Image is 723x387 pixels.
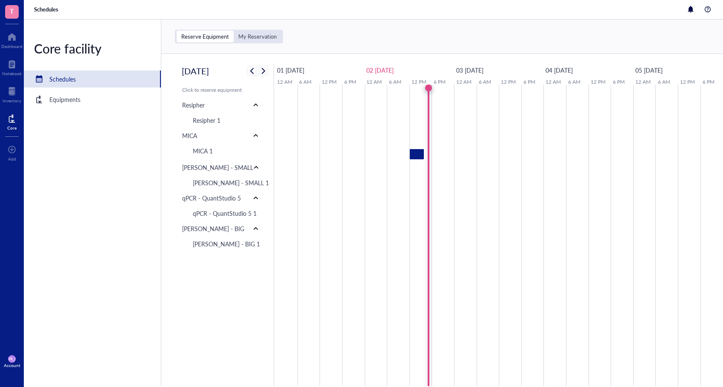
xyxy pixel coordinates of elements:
a: September 2, 2025 [364,64,396,76]
a: 12 PM [409,76,429,88]
a: 6 PM [521,76,537,88]
div: Notebook [2,71,22,76]
div: [PERSON_NAME] - BIG 1 [193,239,260,249]
a: 12 PM [499,76,518,88]
a: Notebook [2,57,22,76]
a: September 3, 2025 [454,64,486,76]
a: 6 AM [566,76,583,88]
div: Add [8,156,16,161]
div: Reserve Equipment [181,33,229,40]
div: [PERSON_NAME] - SMALL [182,163,253,172]
div: [PERSON_NAME] - BIG [182,224,244,233]
a: 6 AM [387,76,403,88]
div: Dashboard [1,44,23,49]
a: 6 PM [342,76,358,88]
a: Schedules [34,6,60,13]
div: qPCR - QuantStudio 5 [182,193,241,203]
div: Resipher 1 [193,116,220,125]
div: Schedules [49,74,76,84]
a: 6 PM [700,76,717,88]
a: 12 AM [633,76,653,88]
span: T [10,6,14,16]
div: Inventory [3,98,21,103]
div: Click to reserve equipment [182,86,262,94]
div: Reserve Equipment [177,31,234,42]
a: 12 AM [454,76,474,88]
div: My Reservation [234,31,281,42]
div: My Reservation [238,33,277,40]
button: Next week [258,66,269,76]
a: September 1, 2025 [275,64,306,76]
a: 12 AM [364,76,384,88]
a: Core [7,112,17,130]
a: Inventory [3,85,21,103]
a: 6 PM [432,76,448,88]
a: 6 AM [297,76,314,88]
a: 6 AM [477,76,493,88]
h2: [DATE] [182,64,209,78]
a: 12 AM [543,76,563,88]
div: MICA [182,131,197,140]
div: segmented control [175,30,283,43]
a: 12 AM [275,76,294,88]
a: 12 PM [589,76,608,88]
a: Schedules [24,71,161,88]
div: Core [7,125,17,130]
a: September 5, 2025 [633,64,665,76]
div: Core facility [24,40,161,57]
div: Equipments [49,95,80,104]
div: MICA 1 [193,146,213,155]
a: 12 PM [678,76,697,88]
div: [PERSON_NAME] - SMALL 1 [193,178,269,187]
button: Previous week [247,66,257,76]
a: 6 PM [611,76,627,88]
div: Account [4,363,20,368]
div: Resipher [182,100,205,110]
a: 12 PM [320,76,339,88]
a: 6 AM [656,76,672,88]
a: September 4, 2025 [543,64,575,76]
a: Dashboard [1,30,23,49]
a: Equipments [24,91,161,108]
div: qPCR - QuantStudio 5 1 [193,209,257,218]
